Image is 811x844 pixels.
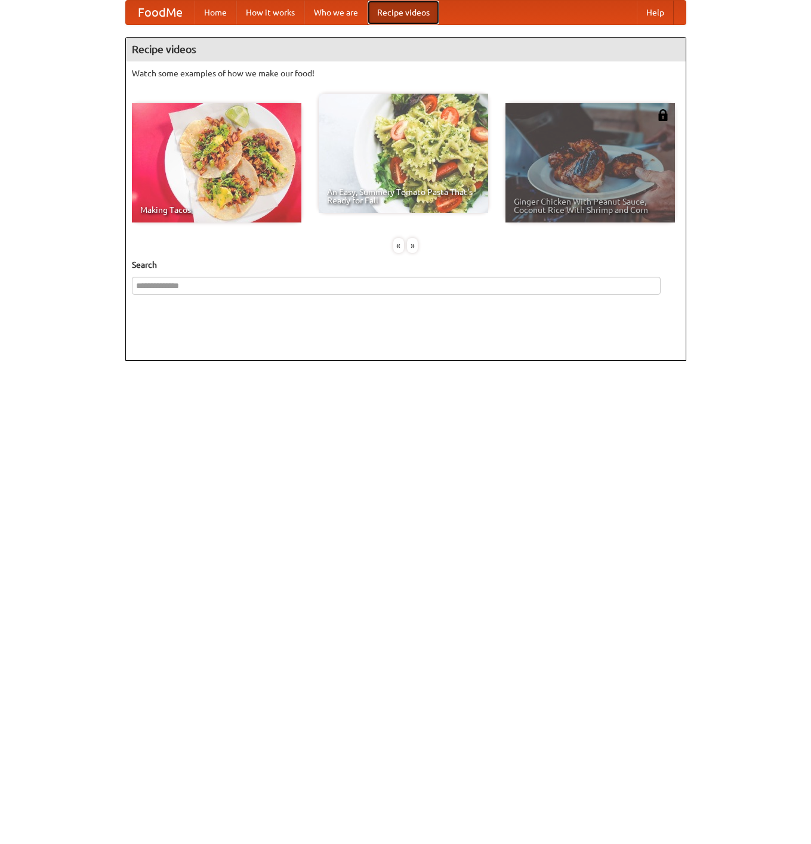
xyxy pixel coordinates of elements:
span: Making Tacos [140,206,293,214]
img: 483408.png [657,109,669,121]
p: Watch some examples of how we make our food! [132,67,680,79]
a: Making Tacos [132,103,301,222]
a: FoodMe [126,1,195,24]
a: Recipe videos [368,1,439,24]
a: How it works [236,1,304,24]
a: Who we are [304,1,368,24]
div: « [393,238,404,253]
h4: Recipe videos [126,38,686,61]
h5: Search [132,259,680,271]
a: Help [637,1,674,24]
div: » [407,238,418,253]
a: An Easy, Summery Tomato Pasta That's Ready for Fall [319,94,488,213]
span: An Easy, Summery Tomato Pasta That's Ready for Fall [327,188,480,205]
a: Home [195,1,236,24]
